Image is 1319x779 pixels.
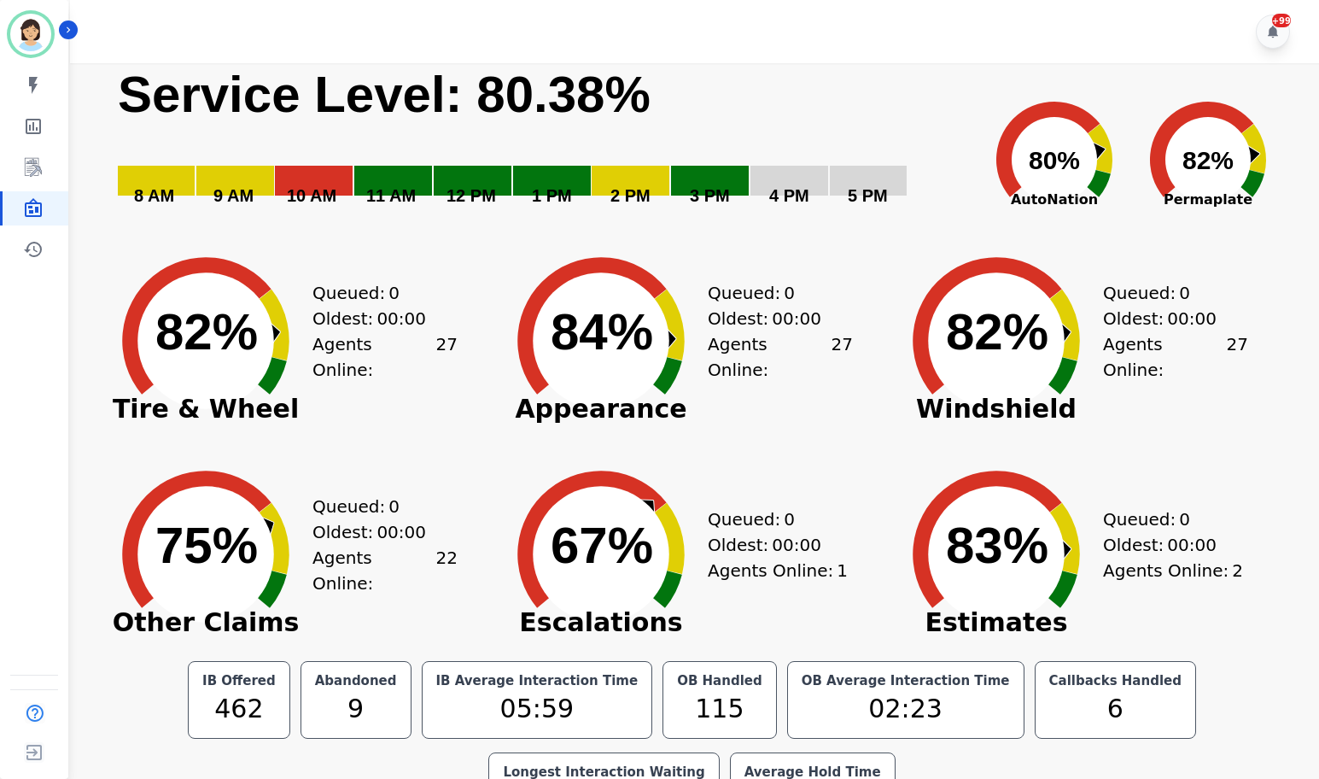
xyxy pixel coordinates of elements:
[436,331,458,383] span: 27
[708,507,836,532] div: Queued:
[134,186,174,205] text: 8 AM
[433,672,642,689] div: IB Average Interaction Time
[551,517,653,574] text: 67%
[99,401,312,418] span: Tire & Wheel
[798,689,1013,728] div: 02:23
[1103,331,1248,383] div: Agents Online:
[532,186,572,205] text: 1 PM
[494,614,708,631] span: Escalations
[388,280,400,306] span: 0
[708,558,853,583] div: Agents Online:
[708,331,853,383] div: Agents Online:
[312,306,441,331] div: Oldest:
[769,186,809,205] text: 4 PM
[118,66,651,123] text: Service Level: 80.38%
[312,672,400,689] div: Abandoned
[674,672,766,689] div: OB Handled
[388,494,400,519] span: 0
[784,280,795,306] span: 0
[1103,532,1231,558] div: Oldest:
[312,689,400,728] div: 9
[946,517,1048,574] text: 83%
[213,186,254,205] text: 9 AM
[772,306,821,331] span: 00:00
[199,689,279,728] div: 462
[1232,558,1243,583] span: 2
[199,672,279,689] div: IB Offered
[1029,146,1080,174] text: 80%
[446,186,496,205] text: 12 PM
[1103,306,1231,331] div: Oldest:
[312,331,458,383] div: Agents Online:
[978,190,1131,210] span: AutoNation
[287,186,336,205] text: 10 AM
[99,614,312,631] span: Other Claims
[1046,689,1185,728] div: 6
[366,186,416,205] text: 11 AM
[312,545,458,596] div: Agents Online:
[312,519,441,545] div: Oldest:
[690,186,730,205] text: 3 PM
[433,689,642,728] div: 05:59
[1167,306,1217,331] span: 00:00
[1227,331,1248,383] span: 27
[946,303,1048,360] text: 82%
[1103,507,1231,532] div: Queued:
[1131,190,1285,210] span: Permaplate
[708,532,836,558] div: Oldest:
[312,494,441,519] div: Queued:
[312,280,441,306] div: Queued:
[610,186,651,205] text: 2 PM
[155,303,258,360] text: 82%
[436,545,458,596] span: 22
[784,507,795,532] span: 0
[832,331,853,383] span: 27
[1046,672,1185,689] div: Callbacks Handled
[890,401,1103,418] span: Windshield
[848,186,888,205] text: 5 PM
[155,517,258,574] text: 75%
[798,672,1013,689] div: OB Average Interaction Time
[708,306,836,331] div: Oldest:
[116,63,973,230] svg: Service Level: 0%
[376,306,426,331] span: 00:00
[376,519,426,545] span: 00:00
[674,689,766,728] div: 115
[1182,146,1234,174] text: 82%
[1179,280,1190,306] span: 0
[494,401,708,418] span: Appearance
[1179,507,1190,532] span: 0
[10,14,51,55] img: Bordered avatar
[1103,558,1248,583] div: Agents Online:
[708,280,836,306] div: Queued:
[1272,14,1291,27] div: +99
[551,303,653,360] text: 84%
[1103,280,1231,306] div: Queued:
[837,558,848,583] span: 1
[890,614,1103,631] span: Estimates
[772,532,821,558] span: 00:00
[1167,532,1217,558] span: 00:00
